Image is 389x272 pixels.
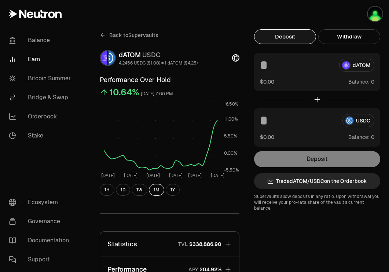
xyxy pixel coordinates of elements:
a: TradedATOM/USDCon the Orderbook [254,173,380,189]
img: Luna Staking [368,7,382,21]
tspan: 16.50% [224,101,239,107]
a: Support [3,250,79,269]
tspan: [DATE] [211,173,224,179]
a: Earn [3,50,79,69]
div: 10.64% [109,87,139,98]
tspan: [DATE] [146,173,160,179]
span: Balance: [348,78,370,85]
button: 1M [149,184,164,196]
tspan: [DATE] [169,173,183,179]
button: Withdraw [318,29,380,44]
span: USDC [142,51,161,59]
tspan: 0.00% [224,150,237,156]
p: TVL [178,240,188,248]
div: [DATE] 7:00 PM [141,90,173,98]
tspan: 5.50% [224,133,237,139]
a: Governance [3,212,79,231]
button: StatisticsTVL$338,886.90 [100,232,239,257]
button: $0.00 [260,78,274,85]
button: 1W [132,184,147,196]
button: 1H [100,184,114,196]
tspan: [DATE] [188,173,202,179]
a: Stake [3,126,79,145]
span: Balance: [348,133,370,141]
tspan: [DATE] [124,173,137,179]
a: Ecosystem [3,193,79,212]
button: $0.00 [260,133,274,141]
a: Orderbook [3,107,79,126]
p: Supervaults allow deposits in any ratio. Upon withdrawal you will receive your pro-rata share of ... [254,194,380,211]
tspan: [DATE] [101,173,115,179]
a: Back toSupervaults [100,29,158,41]
button: Deposit [254,29,316,44]
span: $338,886.90 [189,240,221,248]
div: 4.2456 USDC ($1.00) = 1 dATOM ($4.25) [119,60,198,66]
h3: Performance Over Hold [100,75,239,85]
img: dATOM Logo [100,51,107,65]
div: dATOM [119,50,198,60]
a: Bitcoin Summer [3,69,79,88]
p: Statistics [107,239,137,249]
button: 1D [116,184,130,196]
span: Back to Supervaults [109,32,158,39]
a: Bridge & Swap [3,88,79,107]
tspan: 11.00% [224,116,238,122]
img: USDC Logo [109,51,115,65]
tspan: -5.50% [224,167,239,173]
a: Balance [3,31,79,50]
a: Documentation [3,231,79,250]
button: 1Y [166,184,180,196]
